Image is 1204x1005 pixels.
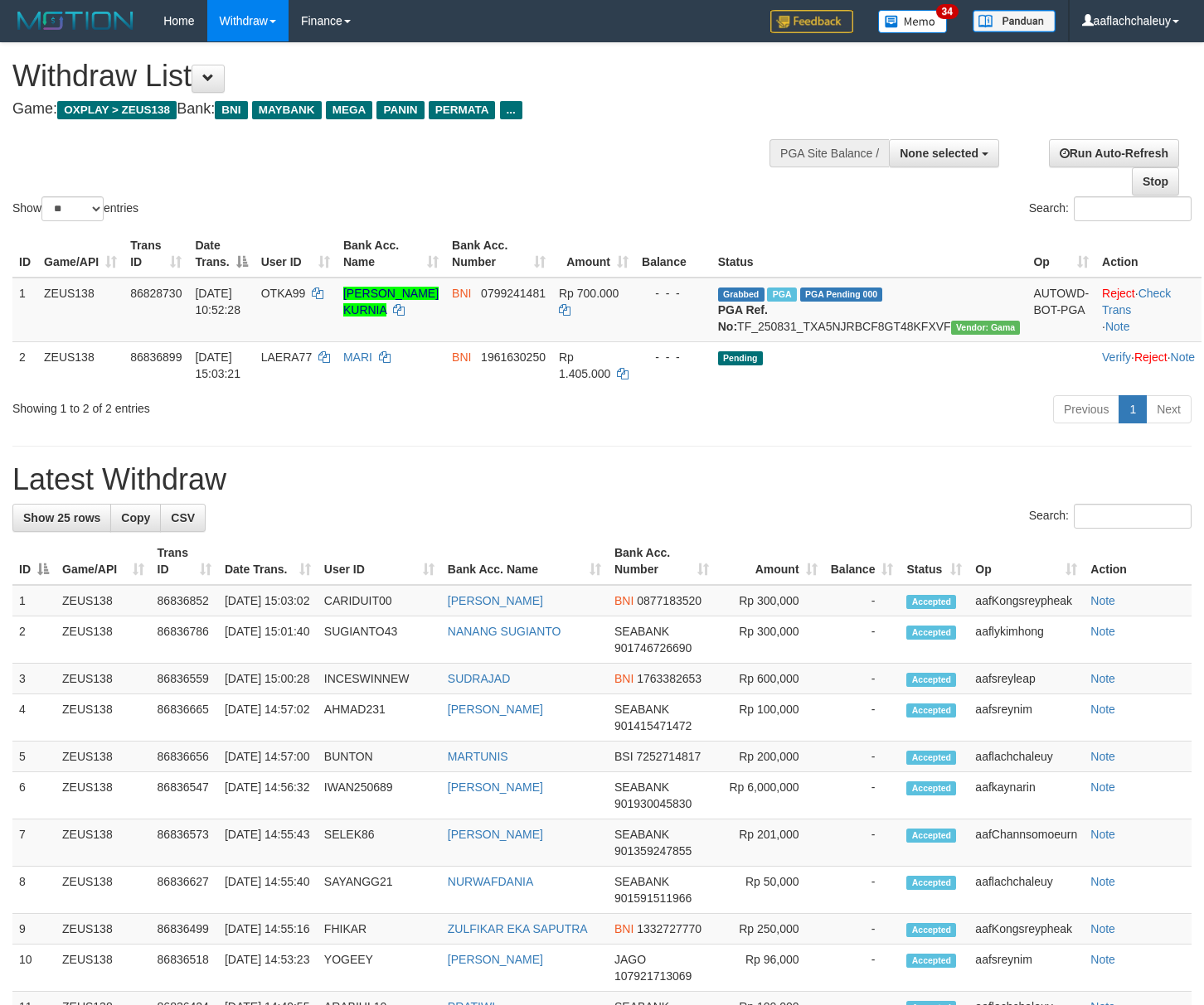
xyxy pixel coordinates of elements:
[318,945,441,992] td: YOGEEY
[969,945,1084,992] td: aafsreynim
[642,349,705,365] div: - - -
[37,278,124,342] td: ZEUS138
[969,538,1084,585] th: Op: activate to sort column ascending
[151,585,218,616] td: 86836852
[12,819,56,867] td: 7
[824,694,901,742] td: -
[318,772,441,819] td: IWAN250689
[130,287,182,300] span: 86828730
[716,945,823,992] td: Rp 96,000
[1095,230,1202,278] th: Action
[906,923,956,937] span: Accepted
[1171,350,1196,364] a: Note
[716,819,823,867] td: Rp 201,000
[441,538,608,585] th: Bank Acc. Name: activate to sort column ascending
[56,772,151,819] td: ZEUS138
[1090,594,1115,607] a: Note
[1105,320,1130,333] a: Note
[12,772,56,819] td: 6
[160,504,206,532] a: CSV
[218,585,318,616] td: [DATE] 15:03:02
[969,914,1084,945] td: aafKongsreypheak
[824,819,901,867] td: -
[1074,196,1192,221] input: Search:
[969,664,1084,694] td: aafsreyleap
[635,230,711,278] th: Balance
[500,101,522,119] span: ...
[12,463,1192,496] h1: Latest Withdraw
[1090,703,1115,716] a: Note
[614,594,634,607] span: BNI
[878,10,948,33] img: Button%20Memo.svg
[1090,625,1115,638] a: Note
[130,350,182,364] span: 86836899
[1084,538,1192,585] th: Action
[448,875,533,888] a: NURWAFDANIA
[481,287,546,300] span: Copy 0799241481 to clipboard
[343,287,439,316] a: [PERSON_NAME] KURNIA
[218,819,318,867] td: [DATE] 14:55:43
[973,10,1056,32] img: panduan.png
[318,742,441,772] td: BUNTON
[151,664,218,694] td: 86836559
[56,585,151,616] td: ZEUS138
[452,287,471,300] span: BNI
[218,616,318,664] td: [DATE] 15:01:40
[195,287,240,316] span: [DATE] 10:52:28
[614,719,692,732] span: Copy 901415471472 to clipboard
[906,954,956,968] span: Accepted
[614,625,669,638] span: SEABANK
[218,742,318,772] td: [DATE] 14:57:00
[711,230,1027,278] th: Status
[718,287,765,302] span: Grabbed
[614,969,692,983] span: Copy 107921713069 to clipboard
[151,914,218,945] td: 86836499
[445,230,552,278] th: Bank Acc. Number: activate to sort column ascending
[56,664,151,694] td: ZEUS138
[800,287,883,302] span: PGA Pending
[716,742,823,772] td: Rp 200,000
[1029,504,1192,529] label: Search:
[824,616,901,664] td: -
[151,819,218,867] td: 86836573
[637,672,702,685] span: Copy 1763382653 to clipboard
[215,101,247,119] span: BNI
[614,703,669,716] span: SEABANK
[614,875,669,888] span: SEABANK
[318,867,441,914] td: SAYANGG21
[951,321,1021,335] span: Vendor URL: https://trx31.1velocity.biz
[637,922,702,935] span: Copy 1332727770 to clipboard
[716,867,823,914] td: Rp 50,000
[824,867,901,914] td: -
[448,750,508,763] a: MARTUNIS
[41,196,104,221] select: Showentries
[481,350,546,364] span: Copy 1961630250 to clipboard
[637,594,702,607] span: Copy 0877183520 to clipboard
[56,867,151,914] td: ZEUS138
[906,829,956,843] span: Accepted
[559,350,610,380] span: Rp 1.405.000
[195,350,240,380] span: [DATE] 15:03:21
[151,772,218,819] td: 86836547
[900,538,969,585] th: Status: activate to sort column ascending
[767,287,796,302] span: Marked by aafsreyleap
[343,350,372,364] a: MARI
[1029,196,1192,221] label: Search:
[12,278,37,342] td: 1
[261,350,312,364] span: LAERA77
[448,672,510,685] a: SUDRAJAD
[1146,395,1192,423] a: Next
[889,139,999,167] button: None selected
[1049,139,1179,167] a: Run Auto-Refresh
[452,350,471,364] span: BNI
[151,616,218,664] td: 86836786
[1090,875,1115,888] a: Note
[1102,287,1171,316] a: Check Trans
[1134,350,1168,364] a: Reject
[12,914,56,945] td: 9
[448,780,543,794] a: [PERSON_NAME]
[56,914,151,945] td: ZEUS138
[12,230,37,278] th: ID
[716,914,823,945] td: Rp 250,000
[1090,780,1115,794] a: Note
